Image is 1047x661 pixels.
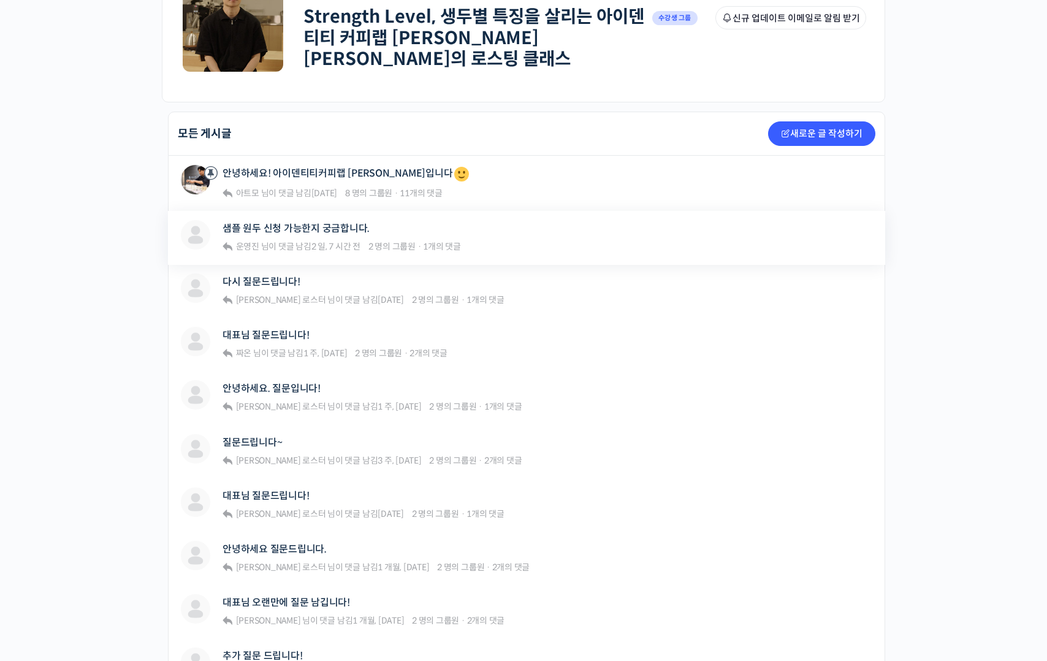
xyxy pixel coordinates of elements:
span: 2 명의 그룹원 [412,508,459,519]
span: 님이 댓글 남김 [234,188,337,199]
a: [PERSON_NAME] 로스터 [234,294,326,305]
span: [PERSON_NAME] 로스터 [236,455,326,466]
span: · [394,188,398,199]
span: 대화 [112,408,127,418]
a: 대표님 오랜만에 질문 남깁니다! [223,597,350,608]
span: 1개의 댓글 [484,401,522,412]
span: 설정 [189,407,204,417]
span: 11개의 댓글 [400,188,442,199]
span: [PERSON_NAME] 로스터 [236,508,326,519]
button: 신규 업데이트 이메일로 알림 받기 [715,6,866,29]
span: · [461,294,465,305]
span: · [486,562,490,573]
span: 1개의 댓글 [423,241,461,252]
span: 2 명의 그룹원 [355,348,402,359]
span: 아트모 [236,188,259,199]
span: 8 명의 그룹원 [345,188,392,199]
span: · [478,455,482,466]
img: 🙂 [454,167,469,181]
a: 안녕하세요! 아이덴티티커피랩 [PERSON_NAME]입니다 [223,165,471,183]
span: 운영진 [236,241,259,252]
a: 대표님 질문드립니다! [223,329,309,341]
span: 님이 댓글 남김 [234,294,404,305]
span: 2 명의 그룹원 [368,241,416,252]
span: 님이 댓글 남김 [234,562,430,573]
span: 2개의 댓글 [467,615,505,626]
span: · [404,348,408,359]
span: 1개의 댓글 [466,508,504,519]
a: 홈 [4,389,81,419]
a: 1 개월, [DATE] [352,615,404,626]
span: 님이 댓글 남김 [234,241,360,252]
a: 새로운 글 작성하기 [768,121,875,146]
h2: 모든 게시글 [178,128,232,139]
span: 2 명의 그룹원 [437,562,484,573]
a: [PERSON_NAME] 로스터 [234,562,326,573]
a: 안녕하세요 질문드립니다. [223,543,327,555]
a: [DATE] [378,294,404,305]
a: [PERSON_NAME] 로스터 [234,401,326,412]
a: 대표님 질문드립니다! [223,490,309,502]
span: 님이 댓글 남김 [234,508,404,519]
span: 짜온 [236,348,252,359]
span: 2개의 댓글 [484,455,522,466]
a: [DATE] [311,188,338,199]
span: 님이 댓글 남김 [234,348,348,359]
a: Strength Level, 생두별 특징을 살리는 아이덴티티 커피랩 [PERSON_NAME] [PERSON_NAME]의 로스팅 클래스 [303,6,644,70]
span: 2 명의 그룹원 [412,294,459,305]
a: 1 주, [DATE] [378,401,421,412]
a: [PERSON_NAME] 로스터 [234,508,326,519]
a: 짜온 [234,348,251,359]
a: [PERSON_NAME] [234,615,301,626]
span: 2 명의 그룹원 [412,615,459,626]
span: 2개의 댓글 [492,562,530,573]
span: 1개의 댓글 [466,294,504,305]
span: 님이 댓글 남김 [234,401,422,412]
a: 2 일, 7 시간 전 [311,241,360,252]
span: [PERSON_NAME] 로스터 [236,401,326,412]
a: 운영진 [234,241,259,252]
span: 2 명의 그룹원 [429,401,476,412]
a: 안녕하세요. 질문입니다! [223,383,321,394]
a: 질문드립니다~ [223,437,282,448]
span: · [461,508,465,519]
span: · [478,401,482,412]
span: [PERSON_NAME] [236,615,301,626]
a: 1 주, [DATE] [303,348,347,359]
span: · [417,241,422,252]
span: 2개의 댓글 [409,348,447,359]
a: 대화 [81,389,158,419]
span: · [461,615,465,626]
a: 샘플 원두 신청 가능한지 궁금합니다. [223,223,370,234]
span: [PERSON_NAME] 로스터 [236,294,326,305]
span: 2 명의 그룹원 [429,455,476,466]
span: 님이 댓글 남김 [234,455,422,466]
a: [DATE] [378,508,404,519]
a: 아트모 [234,188,259,199]
span: 수강생 그룹 [652,11,698,25]
a: 설정 [158,389,235,419]
span: 님이 댓글 남김 [234,615,405,626]
span: [PERSON_NAME] 로스터 [236,562,326,573]
a: 1 개월, [DATE] [378,562,429,573]
a: 3 주, [DATE] [378,455,421,466]
a: 다시 질문드립니다! [223,276,300,288]
a: [PERSON_NAME] 로스터 [234,455,326,466]
span: 홈 [39,407,46,417]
